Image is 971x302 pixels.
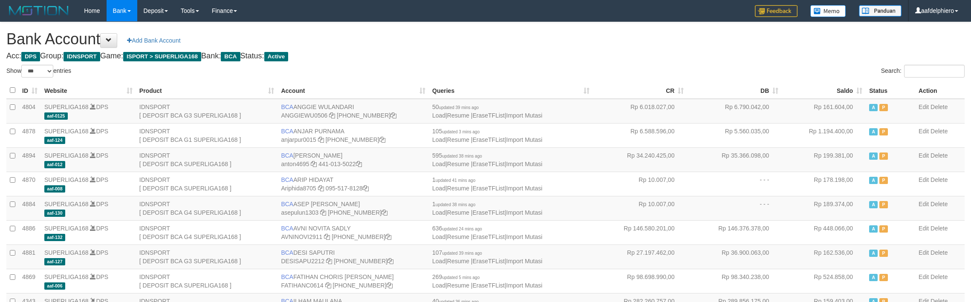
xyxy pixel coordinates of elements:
input: Search: [904,65,965,78]
span: Active [869,177,878,184]
td: IDNSPORT [ DEPOSIT BCA SUPERLIGA168 ] [136,172,278,196]
a: EraseTFList [473,112,505,119]
span: BCA [281,104,293,110]
a: Add Bank Account [121,33,186,48]
a: Delete [931,176,948,183]
a: Load [432,112,445,119]
span: Active [869,104,878,111]
span: | | | [432,225,542,240]
td: ANGGIE WULANDARI [PHONE_NUMBER] [277,99,429,124]
td: Rp 162.536,00 [782,244,866,269]
th: Product: activate to sort column ascending [136,82,278,99]
a: Copy DESISAPU2212 to clipboard [326,258,332,265]
a: Import Mutasi [506,136,543,143]
span: 636 [432,225,482,232]
span: | | | [432,152,542,167]
label: Search: [881,65,965,78]
td: FATIHAN CHORIS [PERSON_NAME] [PHONE_NUMBER] [277,269,429,293]
td: DPS [41,244,136,269]
a: Copy ANGGIEWU0506 to clipboard [329,112,335,119]
th: Saldo: activate to sort column ascending [782,82,866,99]
th: Queries: activate to sort column ascending [429,82,593,99]
span: aaf-008 [44,185,65,193]
a: Delete [931,201,948,207]
td: Rp 146.376.378,00 [687,220,782,244]
a: Delete [931,225,948,232]
span: updated 38 mins ago [436,202,475,207]
a: AVNINOVI2911 [281,233,322,240]
td: ARIP HIDAYAT 095-517-8128 [277,172,429,196]
label: Show entries [6,65,71,78]
a: DESISAPU2212 [281,258,324,265]
img: Button%20Memo.svg [810,5,846,17]
a: Load [432,233,445,240]
td: DPS [41,172,136,196]
span: aaf-0125 [44,112,68,120]
a: EraseTFList [473,258,505,265]
a: Load [432,209,445,216]
span: | | | [432,273,542,289]
span: aaf-132 [44,234,65,241]
span: aaf-012 [44,161,65,168]
td: - - - [687,196,782,220]
span: BCA [221,52,240,61]
td: AVNI NOVITA SADLY [PHONE_NUMBER] [277,220,429,244]
a: Edit [919,201,929,207]
img: MOTION_logo.png [6,4,71,17]
span: | | | [432,104,542,119]
a: Import Mutasi [506,258,543,265]
span: Active [264,52,289,61]
span: BCA [281,273,293,280]
img: Feedback.jpg [755,5,798,17]
td: Rp 178.198,00 [782,172,866,196]
th: Action [915,82,965,99]
td: Rp 5.560.035,00 [687,123,782,147]
td: Rp 161.604,00 [782,99,866,124]
a: Resume [447,112,469,119]
span: BCA [281,201,293,207]
td: Rp 36.900.063,00 [687,244,782,269]
a: Copy 4062281620 to clipboard [379,136,385,143]
a: SUPERLIGA168 [44,104,89,110]
th: Account: activate to sort column ascending [277,82,429,99]
span: Paused [879,201,888,208]
span: Active [869,274,878,281]
td: Rp 98.698.990,00 [593,269,688,293]
td: 4881 [19,244,41,269]
a: Resume [447,282,469,289]
span: | | | [432,176,542,192]
a: Delete [931,249,948,256]
a: Delete [931,152,948,159]
td: Rp 35.366.098,00 [687,147,782,172]
td: DPS [41,220,136,244]
th: ID: activate to sort column ascending [19,82,41,99]
a: EraseTFList [473,282,505,289]
td: Rp 6.588.596,00 [593,123,688,147]
td: IDNSPORT [ DEPOSIT BCA G1 SUPERLIGA168 ] [136,123,278,147]
span: Paused [879,274,888,281]
td: DESI SAPUTRI [PHONE_NUMBER] [277,244,429,269]
a: Resume [447,209,469,216]
th: Website: activate to sort column ascending [41,82,136,99]
a: anton4695 [281,161,309,167]
a: Load [432,282,445,289]
a: Copy anjarpur0015 to clipboard [318,136,324,143]
span: | | | [432,128,542,143]
a: Copy 4062281727 to clipboard [387,282,393,289]
a: Resume [447,185,469,192]
a: SUPERLIGA168 [44,176,89,183]
td: DPS [41,99,136,124]
a: EraseTFList [473,209,505,216]
a: ANGGIEWU0506 [281,112,327,119]
span: | | | [432,249,542,265]
a: Delete [931,104,948,110]
span: ISPORT > SUPERLIGA168 [123,52,201,61]
span: Paused [879,104,888,111]
a: Copy 4062281875 to clipboard [381,209,387,216]
td: 4886 [19,220,41,244]
th: CR: activate to sort column ascending [593,82,688,99]
h1: Bank Account [6,31,965,48]
a: Resume [447,258,469,265]
span: Paused [879,128,888,135]
td: 4870 [19,172,41,196]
